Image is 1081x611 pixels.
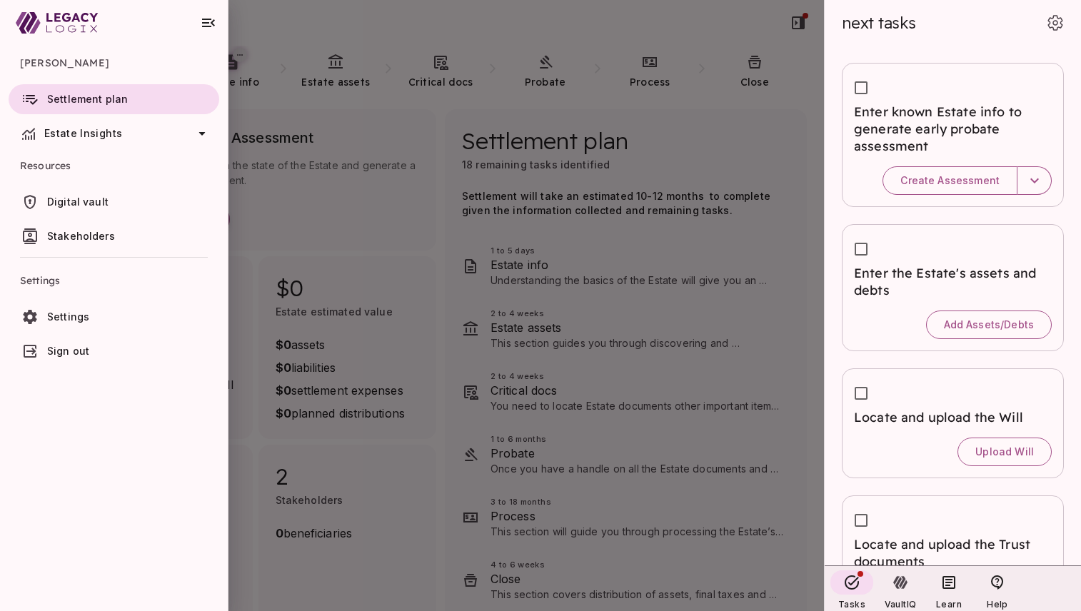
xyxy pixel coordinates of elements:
[854,536,1052,570] span: Locate and upload the Trust documents
[944,318,1034,331] span: Add Assets/Debts
[975,445,1034,458] span: Upload Will
[987,599,1007,610] span: Help
[936,599,962,610] span: Learn
[9,221,219,251] a: Stakeholders
[20,46,208,80] span: [PERSON_NAME]
[47,196,109,208] span: Digital vault
[47,93,128,105] span: Settlement plan
[9,302,219,332] a: Settings
[854,103,1052,155] span: Enter known Estate info to generate early probate assessment
[20,263,208,298] span: Settings
[900,174,1000,187] span: Create Assessment
[9,336,219,366] a: Sign out
[47,310,89,323] span: Settings
[885,599,916,610] span: VaultIQ
[854,265,1052,299] span: Enter the Estate's assets and debts
[47,345,89,357] span: Sign out
[47,230,115,242] span: Stakeholders
[9,118,219,148] div: Estate Insights
[9,84,219,114] a: Settlement plan
[842,13,916,33] span: next tasks
[854,409,1052,426] span: Locate and upload the Will
[20,148,208,183] span: Resources
[838,599,865,610] span: Tasks
[9,187,219,217] a: Digital vault
[44,127,122,139] span: Estate Insights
